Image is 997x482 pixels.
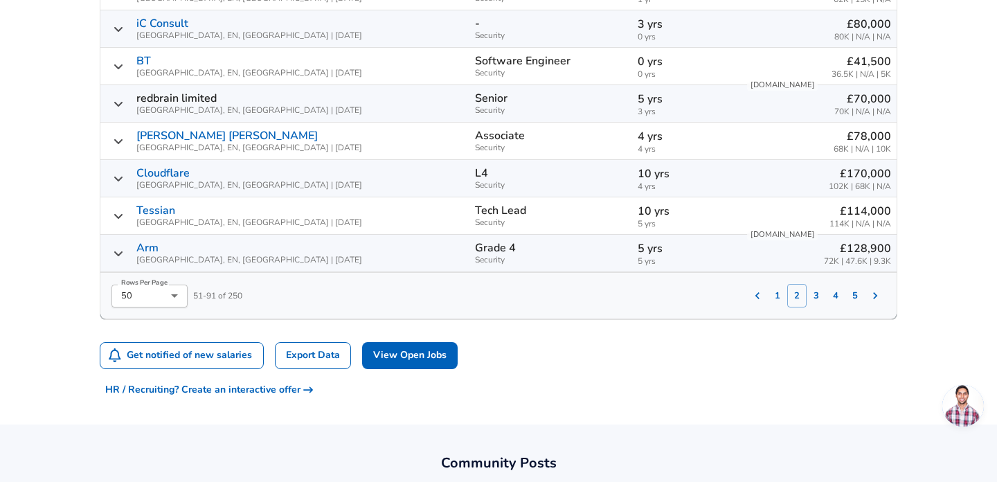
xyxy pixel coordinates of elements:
span: Security [475,181,627,190]
span: [GEOGRAPHIC_DATA], EN, [GEOGRAPHIC_DATA] | [DATE] [136,256,362,265]
span: 68K | N/A | 10K [834,145,891,154]
p: £70,000 [834,91,891,107]
p: redbrain limited [136,92,217,105]
span: Security [475,31,627,40]
a: BT [136,55,151,67]
p: 10 yrs [638,203,735,220]
p: L4 [475,167,488,179]
span: [GEOGRAPHIC_DATA], EN, [GEOGRAPHIC_DATA] | [DATE] [136,218,362,227]
span: 80K | N/A | N/A [834,33,891,42]
p: £170,000 [829,166,891,182]
span: Security [475,218,627,227]
a: Cloudflare [136,167,190,179]
div: 51 - 91 of 250 [100,273,242,307]
span: Security [475,69,627,78]
p: 3 yrs [638,16,735,33]
span: 3 yrs [638,107,735,116]
div: Open chat [942,385,984,427]
span: [GEOGRAPHIC_DATA], EN, [GEOGRAPHIC_DATA] | [DATE] [136,31,362,40]
span: [GEOGRAPHIC_DATA], EN, [GEOGRAPHIC_DATA] | [DATE] [136,69,362,78]
span: 102K | 68K | N/A [829,182,891,191]
p: 5 yrs [638,91,735,107]
span: [GEOGRAPHIC_DATA], EN, [GEOGRAPHIC_DATA] | [DATE] [136,106,362,115]
button: HR / Recruiting? Create an interactive offer [100,377,318,403]
a: Export Data [275,342,351,369]
span: 70K | N/A | N/A [834,107,891,116]
span: 5 yrs [638,257,735,266]
p: Grade 4 [475,242,516,254]
p: £114,000 [829,203,891,220]
a: [PERSON_NAME] [PERSON_NAME] [136,130,318,142]
button: 5 [845,284,865,307]
button: 4 [826,284,845,307]
span: 72K | 47.6K | 9.3K [824,257,891,266]
a: Arm [136,242,159,254]
button: Get notified of new salaries [100,343,263,368]
div: 50 [111,285,188,307]
span: HR / Recruiting? Create an interactive offer [105,382,313,399]
p: Senior [475,92,508,105]
p: £128,900 [824,240,891,257]
button: 3 [807,284,826,307]
p: £78,000 [834,128,891,145]
span: 5 yrs [638,220,735,229]
span: 0 yrs [638,33,735,42]
p: Tech Lead [475,204,526,217]
p: £41,500 [832,53,891,70]
button: 2 [787,284,807,307]
span: [GEOGRAPHIC_DATA], EN, [GEOGRAPHIC_DATA] | [DATE] [136,143,362,152]
label: Rows Per Page [121,278,168,287]
a: iC Consult [136,17,188,30]
span: 0 yrs [638,70,735,79]
span: 36.5K | N/A | 5K [832,70,891,79]
p: Software Engineer [475,55,571,67]
p: Associate [475,130,525,142]
a: Tessian [136,204,175,217]
h2: Community Posts [100,452,897,474]
p: 5 yrs [638,240,735,257]
p: 10 yrs [638,166,735,182]
button: 1 [768,284,787,307]
span: 4 yrs [638,182,735,191]
span: Security [475,143,627,152]
span: [GEOGRAPHIC_DATA], EN, [GEOGRAPHIC_DATA] | [DATE] [136,181,362,190]
p: 4 yrs [638,128,735,145]
span: 4 yrs [638,145,735,154]
p: £80,000 [834,16,891,33]
p: 0 yrs [638,53,735,70]
span: Security [475,256,627,265]
p: - [475,17,480,30]
span: Security [475,106,627,115]
span: 114K | N/A | N/A [829,220,891,229]
a: View Open Jobs [362,342,458,369]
